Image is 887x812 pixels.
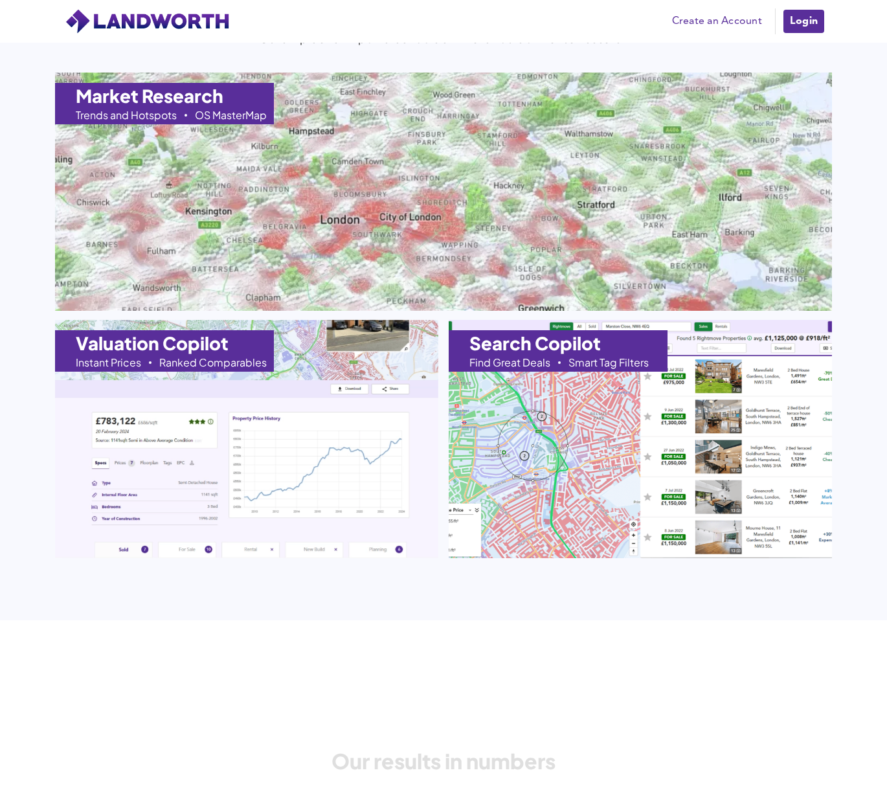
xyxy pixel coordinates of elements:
div: Smart Tag Filters [568,357,649,368]
div: Find Great Deals [469,357,550,368]
h1: Market Research [76,87,223,105]
div: Trends and Hotspots [76,110,177,120]
a: Market ResearchTrends and HotspotsOS MasterMap [55,73,832,312]
div: OS MasterMap [195,110,267,120]
div: Ranked Comparables [159,357,267,368]
h2: Our results in numbers [249,749,638,773]
a: Valuation CopilotInstant PricesRanked Comparables [55,320,438,558]
a: Create an Account [666,12,769,31]
h1: Search Copilot [469,334,601,352]
div: Instant Prices [76,357,141,368]
a: Login [782,8,825,34]
a: Search CopilotFind Great DealsSmart Tag Filters [449,320,832,558]
div: Our simple and AI-powered tools eliminate hours of manual research [255,30,633,73]
h1: Valuation Copilot [76,334,229,352]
